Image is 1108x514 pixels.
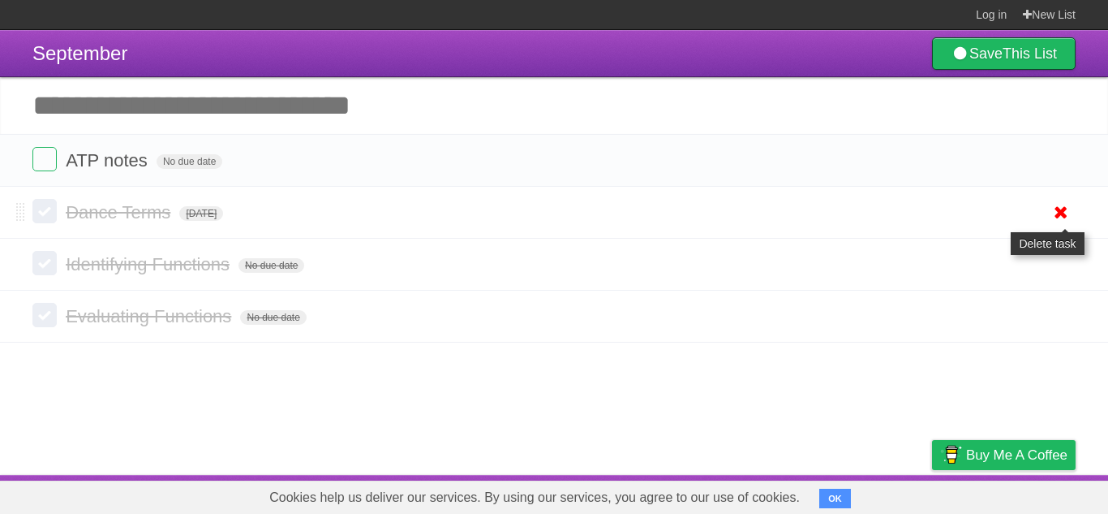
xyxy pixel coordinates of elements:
label: Done [32,199,57,223]
b: This List [1003,45,1057,62]
span: Dance Terms [66,202,174,222]
a: Developers [770,479,835,510]
a: Terms [856,479,891,510]
button: OK [819,489,851,508]
a: About [716,479,750,510]
span: September [32,42,127,64]
span: No due date [238,258,304,273]
span: ATP notes [66,150,152,171]
label: Done [32,251,57,275]
a: Suggest a feature [973,479,1076,510]
span: [DATE] [179,206,223,221]
img: Buy me a coffee [940,441,962,469]
label: Done [32,303,57,327]
span: Identifying Functions [66,254,234,274]
a: Privacy [911,479,953,510]
span: No due date [240,310,306,325]
span: Evaluating Functions [66,306,235,326]
a: Buy me a coffee [932,440,1076,470]
span: No due date [157,154,222,169]
span: Buy me a coffee [966,441,1067,469]
label: Done [32,147,57,171]
a: SaveThis List [932,37,1076,70]
span: Cookies help us deliver our services. By using our services, you agree to our use of cookies. [253,482,816,514]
